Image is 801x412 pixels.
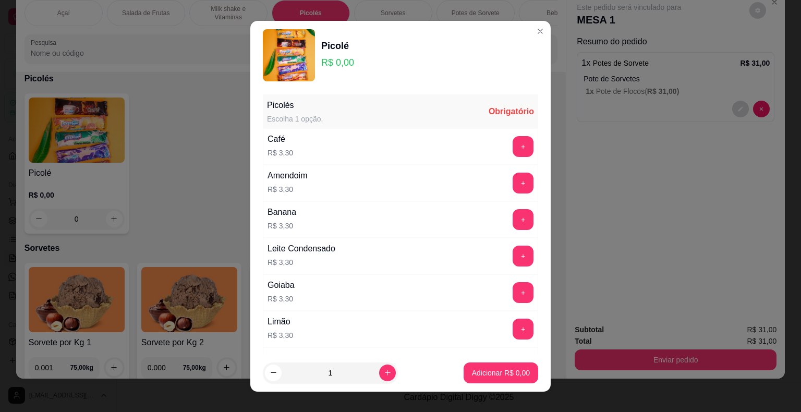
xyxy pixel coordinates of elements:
p: Adicionar R$ 0,00 [472,368,530,378]
div: Picolés [267,99,323,112]
button: add [513,173,533,193]
button: add [513,282,533,303]
div: Café [268,133,293,146]
p: R$ 3,30 [268,294,295,304]
p: R$ 3,30 [268,184,307,195]
div: Leite Condensado [268,243,335,255]
div: Obrigatório [489,105,534,118]
img: product-image [263,29,315,81]
div: Banana [268,206,296,219]
p: R$ 3,30 [268,221,296,231]
p: R$ 3,30 [268,330,293,341]
button: Close [532,23,549,40]
div: Limão Suiço [268,352,313,365]
div: Picolé [321,39,354,53]
button: add [513,136,533,157]
button: add [513,319,533,340]
button: increase-product-quantity [379,365,396,381]
button: add [513,246,533,266]
div: Limão [268,316,293,328]
button: Adicionar R$ 0,00 [464,362,538,383]
div: Amendoim [268,169,307,182]
p: R$ 3,30 [268,148,293,158]
p: R$ 3,30 [268,257,335,268]
button: add [513,209,533,230]
div: Escolha 1 opção. [267,114,323,124]
button: decrease-product-quantity [265,365,282,381]
div: Goiaba [268,279,295,292]
p: R$ 0,00 [321,55,354,70]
